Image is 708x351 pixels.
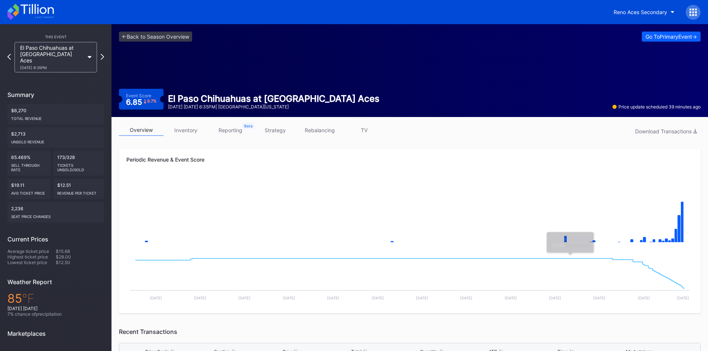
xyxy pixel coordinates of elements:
[119,32,192,42] a: <-Back to Season Overview
[7,91,104,98] div: Summary
[11,188,47,195] div: Avg ticket price
[56,260,104,265] div: $12.50
[7,202,104,222] div: 2,236
[168,93,379,104] div: El Paso Chihuahuas at [GEOGRAPHIC_DATA] Aces
[126,93,151,98] div: Event Score
[11,113,100,121] div: Total Revenue
[646,33,697,40] div: Go To Primary Event ->
[119,328,701,335] div: Recent Transactions
[54,151,104,176] div: 173/328
[612,104,701,110] div: Price update scheduled 39 minutes ago
[57,160,100,172] div: Tickets Unsold/Sold
[20,65,84,70] div: [DATE] 6:35PM
[208,124,253,136] a: reporting
[11,211,100,219] div: seat price changes
[7,104,104,124] div: $6,270
[283,296,295,300] text: [DATE]
[638,296,650,300] text: [DATE]
[57,188,100,195] div: Revenue per ticket
[164,124,208,136] a: inventory
[460,296,472,300] text: [DATE]
[7,254,56,260] div: Highest ticket price
[372,296,384,300] text: [DATE]
[253,124,297,136] a: strategy
[194,296,206,300] text: [DATE]
[631,126,701,136] button: Download Transactions
[7,127,104,148] div: $2,713
[147,99,156,103] div: 9.7 %
[7,179,51,199] div: $19.11
[7,278,104,286] div: Weather Report
[297,124,342,136] a: rebalancing
[342,124,387,136] a: TV
[238,296,250,300] text: [DATE]
[126,98,156,106] div: 6.85
[7,35,104,39] div: This Event
[126,156,693,163] div: Periodic Revenue & Event Score
[22,291,34,306] span: ℉
[614,9,667,15] div: Reno Aces Secondary
[677,296,689,300] text: [DATE]
[416,296,428,300] text: [DATE]
[168,104,379,110] div: [DATE] [DATE] 6:35PM | [GEOGRAPHIC_DATA][US_STATE]
[7,151,51,176] div: 65.469%
[7,306,104,311] div: [DATE] [DATE]
[56,254,104,260] div: $28.00
[54,179,104,199] div: $12.51
[7,248,56,254] div: Average ticket price
[20,45,84,70] div: El Paso Chihuahuas at [GEOGRAPHIC_DATA] Aces
[327,296,339,300] text: [DATE]
[549,296,561,300] text: [DATE]
[7,330,104,337] div: Marketplaces
[642,32,701,42] button: Go ToPrimaryEvent->
[11,137,100,144] div: Unsold Revenue
[593,296,605,300] text: [DATE]
[11,160,47,172] div: Sell Through Rate
[635,128,697,134] div: Download Transactions
[119,124,164,136] a: overview
[7,235,104,243] div: Current Prices
[7,311,104,317] div: 7 % chance of precipitation
[608,5,680,19] button: Reno Aces Secondary
[126,250,693,306] svg: Chart title
[126,176,693,250] svg: Chart title
[7,260,56,265] div: Lowest ticket price
[56,248,104,254] div: $15.68
[7,291,104,306] div: 85
[505,296,517,300] text: [DATE]
[150,296,162,300] text: [DATE]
